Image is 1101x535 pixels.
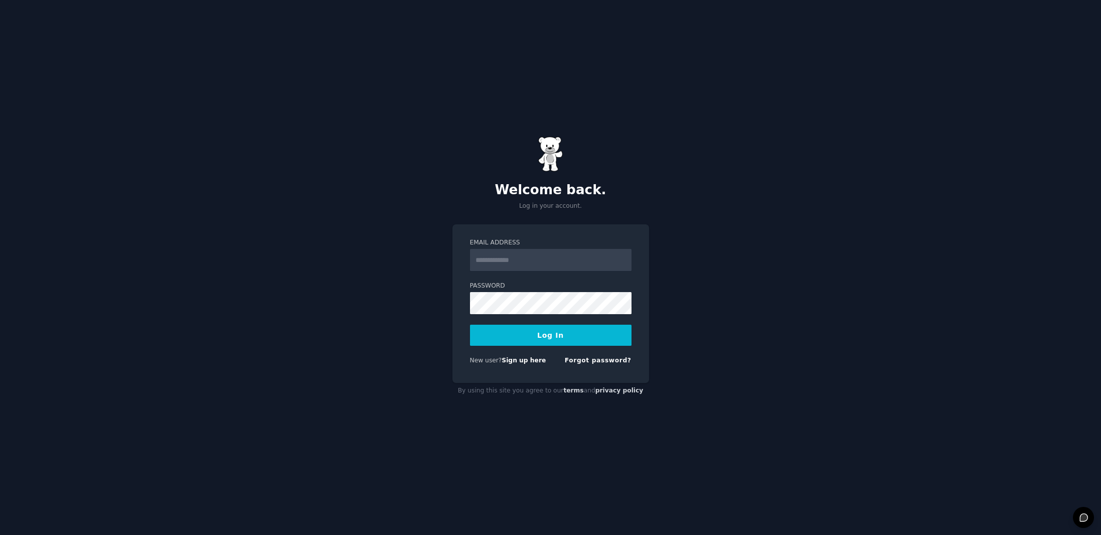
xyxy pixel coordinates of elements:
[595,387,644,394] a: privacy policy
[470,282,632,291] label: Password
[452,182,649,198] h2: Welcome back.
[502,357,546,364] a: Sign up here
[452,202,649,211] p: Log in your account.
[538,137,563,172] img: Gummy Bear
[470,325,632,346] button: Log In
[563,387,583,394] a: terms
[470,357,502,364] span: New user?
[565,357,632,364] a: Forgot password?
[452,383,649,399] div: By using this site you agree to our and
[470,238,632,247] label: Email Address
